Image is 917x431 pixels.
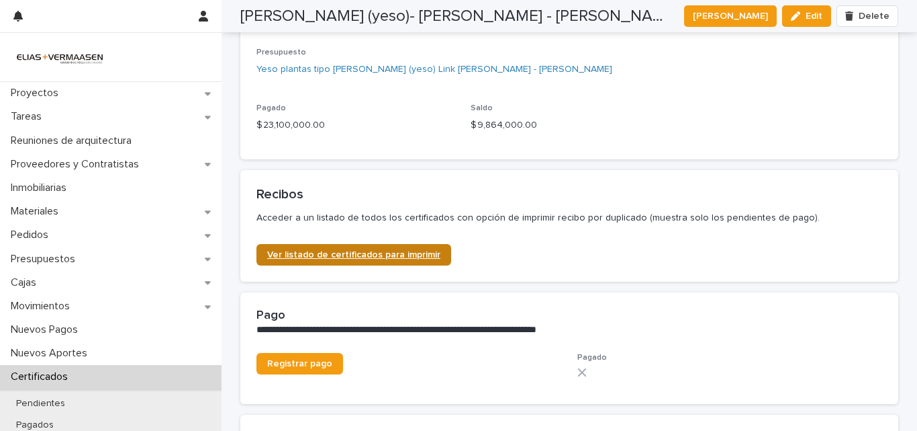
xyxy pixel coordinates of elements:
[240,7,673,26] h2: [PERSON_NAME] (yeso)- [PERSON_NAME] - [PERSON_NAME]- A cuenta
[256,309,285,323] h2: Pago
[256,63,612,77] a: Yeso plantas tipo [PERSON_NAME] (yeso) Link [PERSON_NAME] - [PERSON_NAME]
[859,11,889,21] span: Delete
[256,244,451,266] a: Ver listado de certificados para imprimir
[5,110,52,123] p: Tareas
[693,9,768,23] span: [PERSON_NAME]
[5,370,79,383] p: Certificados
[256,186,882,202] h2: Recibos
[5,253,86,266] p: Presupuestos
[5,182,77,194] p: Inmobiliarias
[5,205,69,218] p: Materiales
[5,87,69,100] p: Proyectos
[256,48,306,56] span: Presupuesto
[267,359,332,368] span: Registrar pago
[267,250,440,260] span: Ver listado de certificados para imprimir
[782,5,831,27] button: Edit
[5,347,98,360] p: Nuevos Aportes
[471,104,493,112] span: Saldo
[5,276,47,289] p: Cajas
[577,354,607,362] span: Pagado
[5,300,81,313] p: Movimientos
[684,5,777,27] button: [PERSON_NAME]
[256,104,286,112] span: Pagado
[256,353,343,375] a: Registrar pago
[11,44,109,71] img: HMeL2XKrRby6DNq2BZlM
[806,11,822,21] span: Edit
[256,118,454,132] p: $ 23,100,000.00
[5,323,89,336] p: Nuevos Pagos
[5,158,150,171] p: Proveedores y Contratistas
[256,212,882,224] p: Acceder a un listado de todos los certificados con opción de imprimir recibo por duplicado (muest...
[5,229,59,241] p: Pedidos
[5,134,142,147] p: Reuniones de arquitectura
[471,118,669,132] p: $ 9,864,000.00
[5,420,64,431] p: Pagados
[836,5,898,27] button: Delete
[5,398,76,409] p: Pendientes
